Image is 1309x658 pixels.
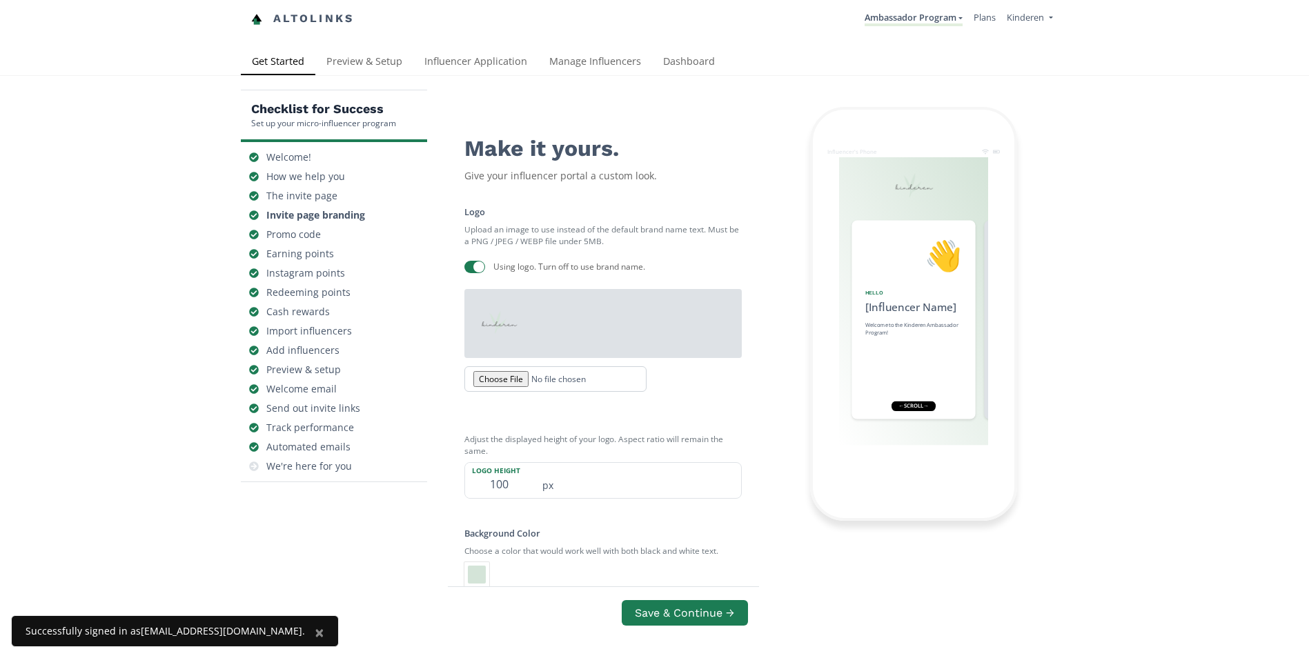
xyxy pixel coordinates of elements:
span: Kinderen [1007,11,1044,23]
span: × [315,621,324,644]
div: ← scroll → [890,401,934,411]
div: Promo code [266,228,321,241]
img: t9gvFYbm8xZn [892,164,936,208]
label: Logo [464,206,485,218]
div: Successfully signed in as [EMAIL_ADDRESS][DOMAIN_NAME] . [26,624,305,638]
div: We're here for you [266,459,352,473]
div: Invite page branding [266,208,365,222]
div: Preview & setup [266,363,341,377]
a: Manage Influencers [538,49,652,77]
div: Cash rewards [266,305,330,319]
button: Close [301,616,338,649]
div: 👋 [865,233,962,278]
div: Send out invite links [266,401,360,415]
div: Make it yours. [464,123,742,163]
div: Give your influencer portal a custom look. [464,169,742,183]
div: Welcome! [266,150,311,164]
h5: Checklist for Success [251,101,396,117]
a: Preview & Setup [315,49,413,77]
div: px [534,463,741,498]
a: Dashboard [652,49,726,77]
a: Kinderen [1007,11,1052,27]
div: Using logo. Turn off to use brand name. [493,261,645,272]
div: [Influencer Name] [865,299,962,314]
div: Instagram points [266,266,345,280]
button: Save & Continue → [622,600,747,626]
a: Ambassador Program [865,11,963,26]
label: Logo Height [465,463,534,475]
div: Welcome to the Kinderen Ambassador Program! [865,321,962,337]
div: Add influencers [266,343,339,357]
div: How we help you [266,170,345,183]
div: Earning points [266,247,334,261]
div: Welcome email [266,382,337,396]
a: Altolinks [251,8,355,30]
small: Choose a color that would work well with both black and white text. [464,539,742,562]
div: Track performance [266,421,354,435]
div: The invite page [266,189,337,203]
div: Influencer's Phone [827,148,877,155]
div: Hello [865,289,962,297]
div: Redeeming points [266,286,351,299]
div: Import influencers [266,324,352,338]
div: Automated emails [266,440,351,454]
a: Get Started [241,49,315,77]
img: favicon-32x32.png [251,14,262,25]
small: Upload an image to use instead of the default brand name text. Must be a PNG / JPEG / WEBP file u... [464,218,742,252]
a: Plans [974,11,996,23]
a: Influencer Application [413,49,538,77]
div: Set up your micro-influencer program [251,117,396,129]
img: t9gvFYbm8xZn [478,303,520,344]
small: Adjust the displayed height of your logo. Aspect ratio will remain the same. [464,428,742,462]
label: Background Color [464,527,540,539]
